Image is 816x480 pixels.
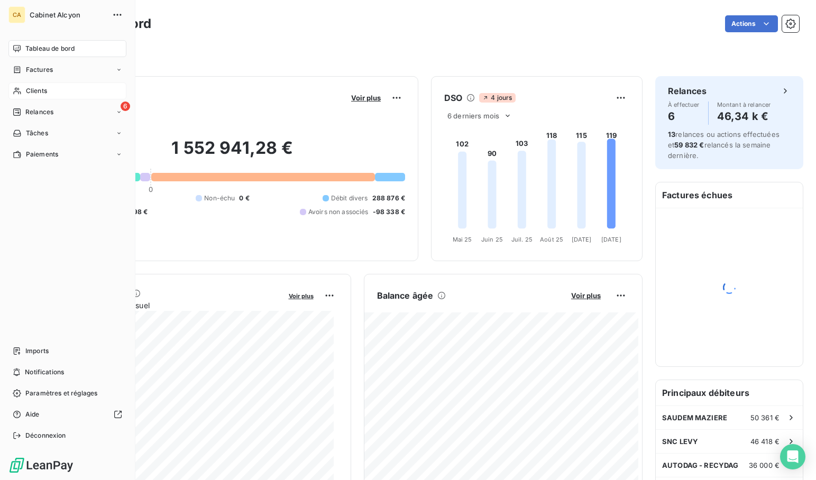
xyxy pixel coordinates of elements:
tspan: Mai 25 [453,236,472,243]
h6: DSO [444,91,462,104]
span: Relances [25,107,53,117]
img: Logo LeanPay [8,457,74,474]
h4: 6 [668,108,700,125]
span: SAUDEM MAZIERE [662,413,727,422]
tspan: Juil. 25 [511,236,533,243]
h6: Relances [668,85,707,97]
span: 13 [668,130,675,139]
span: Paramètres et réglages [25,389,97,398]
span: À effectuer [668,101,700,108]
span: 288 876 € [372,193,405,203]
span: 36 000 € [749,461,780,469]
span: 6 derniers mois [447,112,499,120]
h2: 1 552 941,28 € [60,137,405,169]
span: 50 361 € [750,413,780,422]
span: 59 832 € [674,141,704,149]
button: Voir plus [348,93,384,103]
span: -98 338 € [373,207,405,217]
div: CA [8,6,25,23]
span: Voir plus [571,291,601,300]
span: Débit divers [331,193,368,203]
div: Open Intercom Messenger [780,444,805,469]
h6: Balance âgée [377,289,434,302]
span: Paiements [26,150,58,159]
button: Actions [725,15,778,32]
button: Voir plus [286,291,317,300]
tspan: [DATE] [572,236,592,243]
span: Clients [26,86,47,96]
span: Tâches [26,128,48,138]
span: Voir plus [289,292,314,300]
h6: Factures échues [656,182,803,208]
span: Imports [25,346,49,356]
tspan: Juin 25 [481,236,503,243]
span: Factures [26,65,53,75]
span: Chiffre d'affaires mensuel [60,300,281,311]
tspan: Août 25 [540,236,563,243]
span: Non-échu [204,193,235,203]
span: Aide [25,410,40,419]
span: Montant à relancer [717,101,771,108]
span: SNC LEVY [662,437,698,446]
span: 6 [121,101,130,111]
span: 46 418 € [750,437,780,446]
span: Cabinet Alcyon [30,11,106,19]
span: Tableau de bord [25,44,75,53]
span: relances ou actions effectuées et relancés la semaine dernière. [668,130,780,160]
h4: 46,34 k € [717,108,771,125]
span: Notifications [25,367,64,377]
span: 0 € [239,193,249,203]
span: Voir plus [351,94,381,102]
button: Voir plus [568,291,604,300]
span: Avoirs non associés [308,207,369,217]
h6: Principaux débiteurs [656,380,803,405]
span: Déconnexion [25,431,66,440]
span: 4 jours [479,93,515,103]
span: AUTODAG - RECYDAG [662,461,739,469]
a: Aide [8,406,126,423]
tspan: [DATE] [601,236,621,243]
span: 0 [149,185,153,193]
